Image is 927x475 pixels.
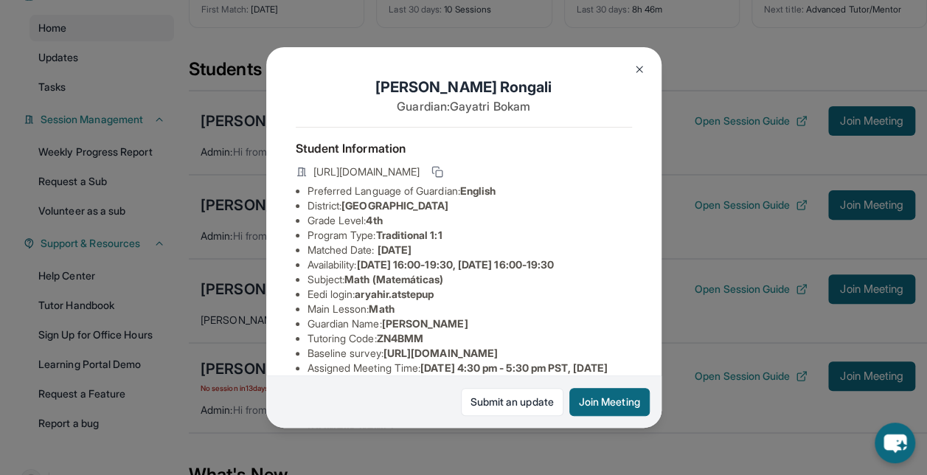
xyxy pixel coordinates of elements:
[296,139,632,157] h4: Student Information
[308,228,632,243] li: Program Type:
[308,331,632,346] li: Tutoring Code :
[308,316,632,331] li: Guardian Name :
[366,214,382,226] span: 4th
[313,164,420,179] span: [URL][DOMAIN_NAME]
[308,213,632,228] li: Grade Level:
[308,272,632,287] li: Subject :
[296,77,632,97] h1: [PERSON_NAME] Rongali
[633,63,645,75] img: Close Icon
[428,163,446,181] button: Copy link
[308,361,632,390] li: Assigned Meeting Time :
[875,423,915,463] button: chat-button
[377,332,423,344] span: ZN4BMM
[569,388,650,416] button: Join Meeting
[378,243,412,256] span: [DATE]
[356,258,554,271] span: [DATE] 16:00-19:30, [DATE] 16:00-19:30
[382,317,468,330] span: [PERSON_NAME]
[461,388,563,416] a: Submit an update
[344,273,443,285] span: Math (Matemáticas)
[308,257,632,272] li: Availability:
[375,229,442,241] span: Traditional 1:1
[308,198,632,213] li: District:
[341,199,448,212] span: [GEOGRAPHIC_DATA]
[460,184,496,197] span: English
[383,347,498,359] span: [URL][DOMAIN_NAME]
[308,302,632,316] li: Main Lesson :
[369,302,394,315] span: Math
[308,361,608,389] span: [DATE] 4:30 pm - 5:30 pm PST, [DATE] 4:30 pm - 5:30 pm PST
[296,97,632,115] p: Guardian: Gayatri Bokam
[308,287,632,302] li: Eedi login :
[308,346,632,361] li: Baseline survey :
[308,184,632,198] li: Preferred Language of Guardian:
[355,288,434,300] span: aryahir.atstepup
[308,243,632,257] li: Matched Date:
